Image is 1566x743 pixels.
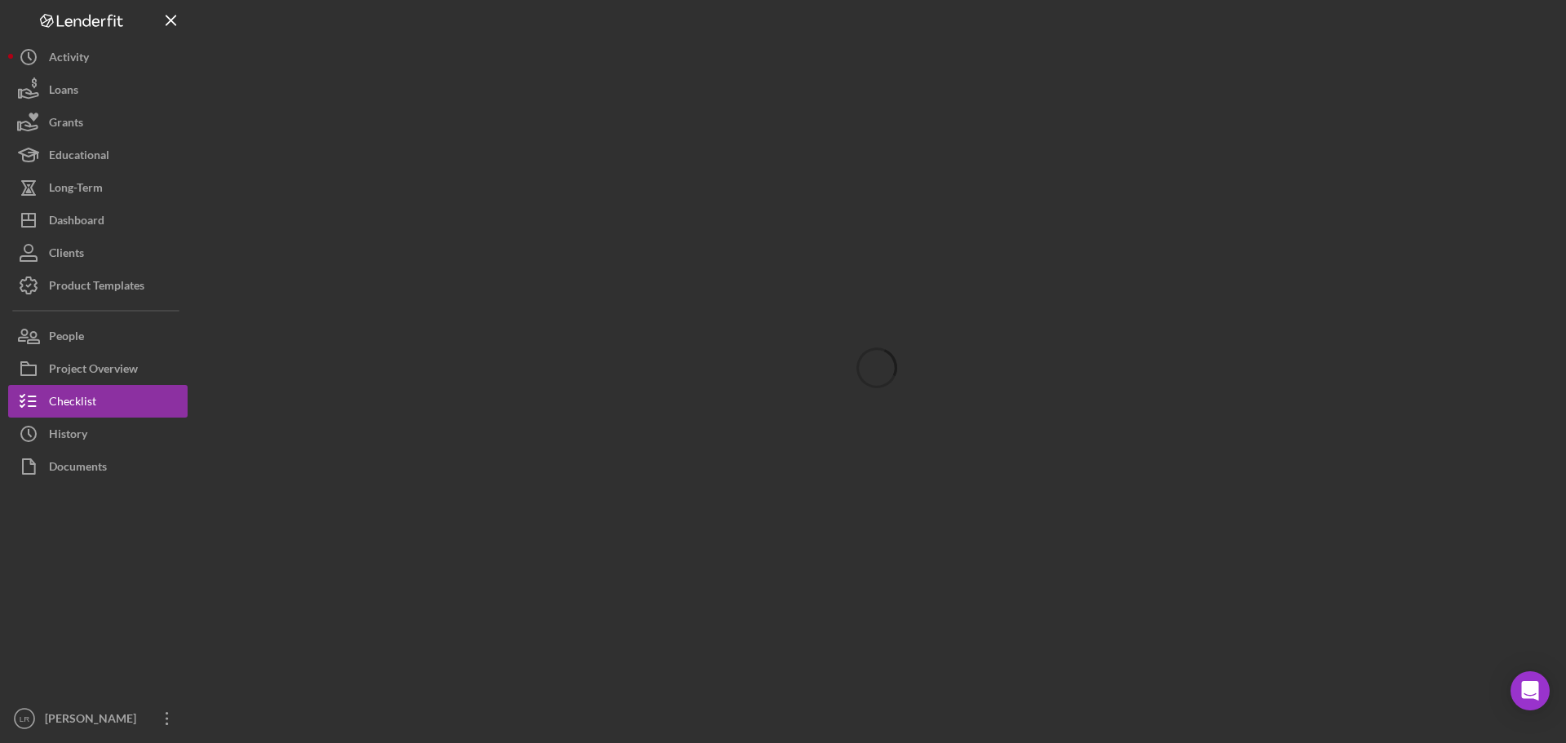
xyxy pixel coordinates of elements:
div: Activity [49,41,89,77]
button: Project Overview [8,352,188,385]
div: Checklist [49,385,96,422]
button: Educational [8,139,188,171]
div: Documents [49,450,107,487]
text: LR [20,714,29,723]
button: Dashboard [8,204,188,237]
button: History [8,418,188,450]
button: Loans [8,73,188,106]
button: Documents [8,450,188,483]
div: Open Intercom Messenger [1511,671,1550,710]
button: People [8,320,188,352]
div: Product Templates [49,269,144,306]
button: Activity [8,41,188,73]
button: Product Templates [8,269,188,302]
div: Loans [49,73,78,110]
div: People [49,320,84,356]
div: Educational [49,139,109,175]
div: Dashboard [49,204,104,241]
button: LR[PERSON_NAME] [8,702,188,735]
button: Checklist [8,385,188,418]
div: Project Overview [49,352,138,389]
div: Clients [49,237,84,273]
div: Long-Term [49,171,103,208]
div: History [49,418,87,454]
button: Clients [8,237,188,269]
button: Grants [8,106,188,139]
div: [PERSON_NAME] [41,702,147,739]
div: Grants [49,106,83,143]
button: Long-Term [8,171,188,204]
